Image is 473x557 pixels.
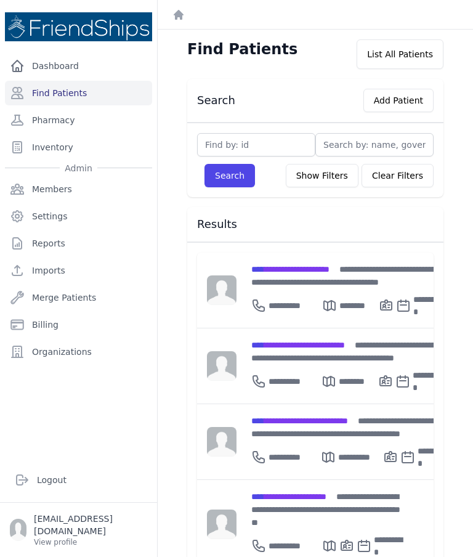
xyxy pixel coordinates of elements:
[60,162,97,174] span: Admin
[5,108,152,132] a: Pharmacy
[207,275,236,305] img: person-242608b1a05df3501eefc295dc1bc67a.jpg
[34,513,147,537] p: [EMAIL_ADDRESS][DOMAIN_NAME]
[187,39,297,59] h1: Find Patients
[207,510,236,539] img: person-242608b1a05df3501eefc295dc1bc67a.jpg
[5,258,152,283] a: Imports
[5,12,152,41] img: Medical Missions EMR
[5,285,152,310] a: Merge Patients
[5,135,152,160] a: Inventory
[5,312,152,337] a: Billing
[5,204,152,229] a: Settings
[5,54,152,78] a: Dashboard
[5,81,152,105] a: Find Patients
[315,133,434,157] input: Search by: name, government id or phone
[357,39,443,69] div: List All Patients
[10,468,147,492] a: Logout
[207,427,236,457] img: person-242608b1a05df3501eefc295dc1bc67a.jpg
[363,89,434,112] button: Add Patient
[286,164,358,187] button: Show Filters
[197,133,315,157] input: Find by: id
[204,164,255,187] button: Search
[5,177,152,201] a: Members
[5,231,152,256] a: Reports
[207,351,236,381] img: person-242608b1a05df3501eefc295dc1bc67a.jpg
[10,513,147,547] a: [EMAIL_ADDRESS][DOMAIN_NAME] View profile
[5,339,152,364] a: Organizations
[34,537,147,547] p: View profile
[197,217,434,232] h3: Results
[362,164,434,187] button: Clear Filters
[197,93,235,108] h3: Search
